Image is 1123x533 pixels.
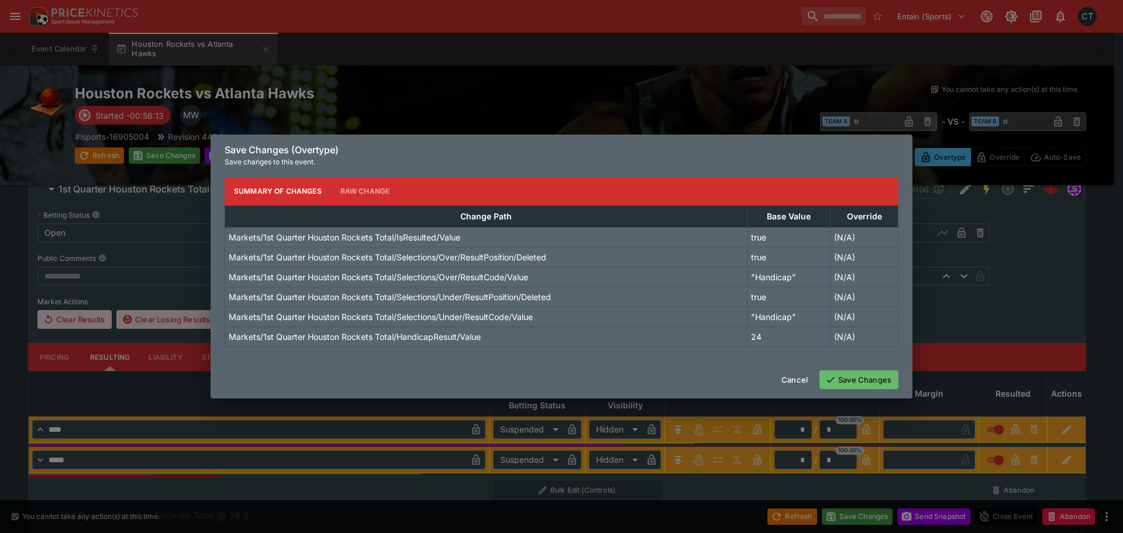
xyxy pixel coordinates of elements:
p: Markets/1st Quarter Houston Rockets Total/Selections/Under/ResultPosition/Deleted [229,291,551,303]
td: (N/A) [831,307,898,326]
p: Markets/1st Quarter Houston Rockets Total/Selections/Over/ResultCode/Value [229,271,528,283]
td: "Handicap" [747,307,830,326]
p: Save changes to this event. [225,156,898,168]
td: (N/A) [831,247,898,267]
p: Markets/1st Quarter Houston Rockets Total/HandicapResult/Value [229,331,481,343]
td: 24 [747,326,830,346]
td: true [747,227,830,247]
button: Summary of Changes [225,177,331,205]
th: Base Value [747,205,830,227]
td: (N/A) [831,227,898,247]
p: Markets/1st Quarter Houston Rockets Total/Selections/Over/ResultPosition/Deleted [229,251,546,263]
td: true [747,287,830,307]
button: Raw Change [331,177,399,205]
button: Save Changes [819,370,898,389]
p: Markets/1st Quarter Houston Rockets Total/IsResulted/Value [229,231,460,243]
td: (N/A) [831,326,898,346]
h6: Save Changes (Overtype) [225,144,898,156]
p: Markets/1st Quarter Houston Rockets Total/Selections/Under/ResultCode/Value [229,311,533,323]
td: "Handicap" [747,267,830,287]
button: Cancel [774,370,815,389]
td: true [747,247,830,267]
td: (N/A) [831,287,898,307]
th: Override [831,205,898,227]
td: (N/A) [831,267,898,287]
th: Change Path [225,205,747,227]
